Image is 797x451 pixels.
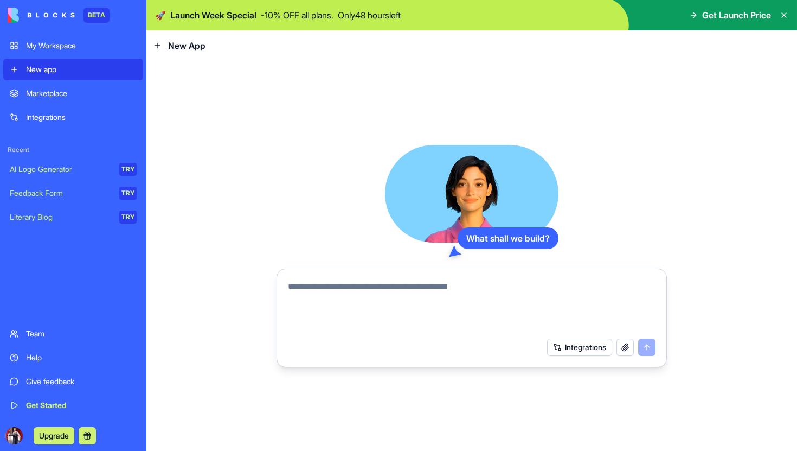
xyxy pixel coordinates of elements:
[3,145,143,154] span: Recent
[3,347,143,369] a: Help
[26,88,137,99] div: Marketplace
[26,400,137,411] div: Get Started
[170,9,256,22] span: Launch Week Special
[168,39,205,52] span: New App
[155,9,166,22] span: 🚀
[10,188,112,199] div: Feedback Form
[26,328,137,339] div: Team
[3,82,143,104] a: Marketplace
[26,112,137,123] div: Integrations
[26,352,137,363] div: Help
[702,9,771,22] span: Get Launch Price
[3,206,143,228] a: Literary BlogTRY
[34,427,74,444] button: Upgrade
[3,158,143,180] a: AI Logo GeneratorTRY
[119,187,137,200] div: TRY
[547,339,612,356] button: Integrations
[8,8,110,23] a: BETA
[3,35,143,56] a: My Workspace
[3,371,143,392] a: Give feedback
[261,9,333,22] p: - 10 % OFF all plans.
[458,227,558,249] div: What shall we build?
[3,395,143,416] a: Get Started
[26,40,137,51] div: My Workspace
[10,164,112,175] div: AI Logo Generator
[5,427,23,444] img: ACg8ocIZ3DZ-uZaPlLsWYs2TTuTV35I9g_Z6wxwqRPrvAM2RMrNnqvFf=s96-c
[3,106,143,128] a: Integrations
[26,64,137,75] div: New app
[8,8,75,23] img: logo
[3,182,143,204] a: Feedback FormTRY
[83,8,110,23] div: BETA
[34,430,74,441] a: Upgrade
[26,376,137,387] div: Give feedback
[338,9,401,22] p: Only 48 hours left
[3,323,143,345] a: Team
[119,211,137,224] div: TRY
[3,59,143,80] a: New app
[10,212,112,223] div: Literary Blog
[119,163,137,176] div: TRY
